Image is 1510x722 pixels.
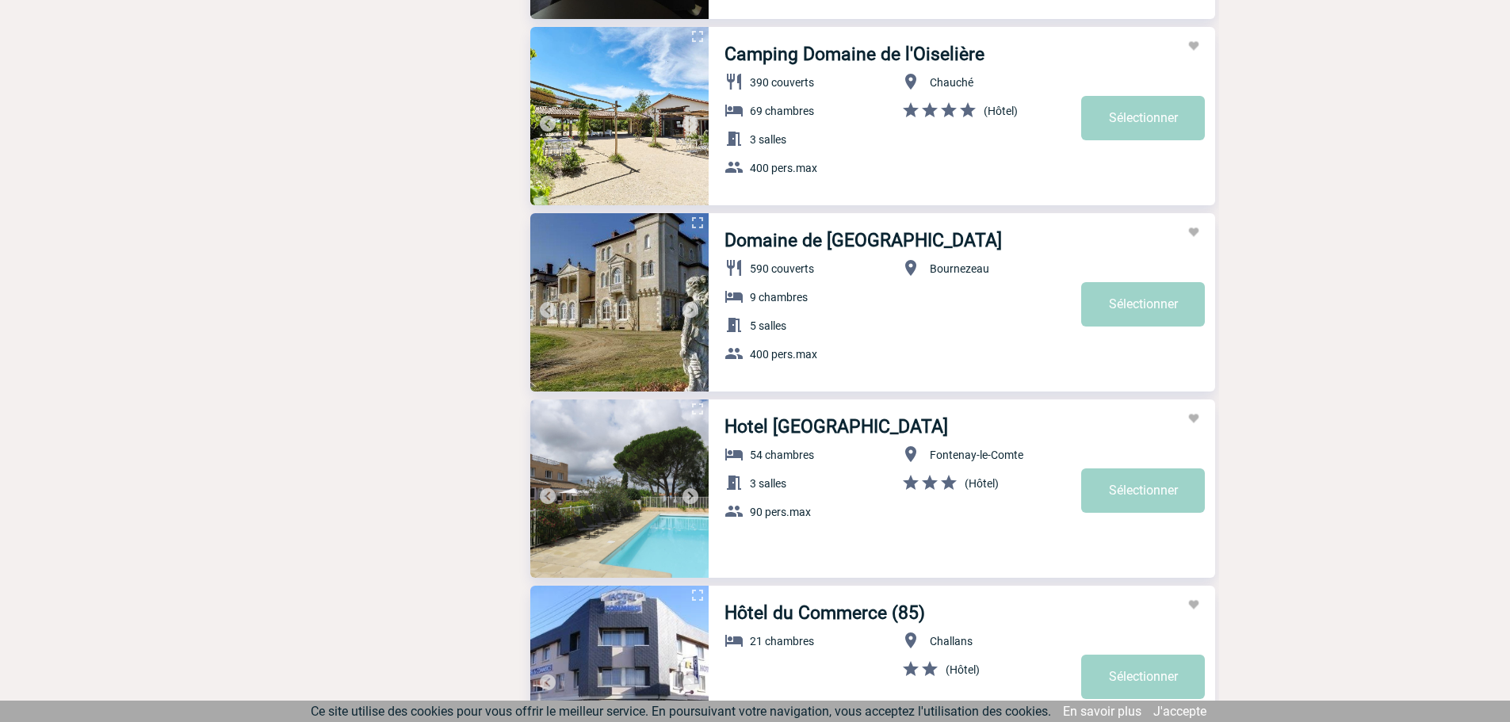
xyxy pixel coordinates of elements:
[750,348,817,361] span: 400 pers.max
[724,72,744,91] img: baseline_restaurant_white_24dp-b.png
[1187,40,1200,52] img: Ajouter aux favoris
[750,477,786,490] span: 3 salles
[1153,704,1206,719] a: J'accepte
[1081,655,1205,699] a: Sélectionner
[750,449,814,461] span: 54 chambres
[750,162,817,174] span: 400 pers.max
[724,287,744,306] img: baseline_hotel_white_24dp-b.png
[901,631,920,650] img: baseline_location_on_white_24dp-b.png
[1081,282,1205,327] a: Sélectionner
[1187,598,1200,611] img: Ajouter aux favoris
[930,449,1023,461] span: Fontenay-le-Comte
[930,262,989,275] span: Bournezeau
[1081,96,1205,140] a: Sélectionner
[930,635,973,648] span: Challans
[724,158,744,177] img: baseline_group_white_24dp-b.png
[724,502,744,521] img: baseline_group_white_24dp-b.png
[724,445,744,464] img: baseline_hotel_white_24dp-b.png
[724,473,744,492] img: baseline_meeting_room_white_24dp-b.png
[901,445,920,464] img: baseline_location_on_white_24dp-b.png
[750,635,814,648] span: 21 chambres
[901,258,920,277] img: baseline_location_on_white_24dp-b.png
[750,133,786,146] span: 3 salles
[724,258,744,277] img: baseline_restaurant_white_24dp-b.png
[1081,468,1205,513] a: Sélectionner
[724,315,744,334] img: baseline_meeting_room_white_24dp-b.png
[1063,704,1141,719] a: En savoir plus
[750,76,814,89] span: 390 couverts
[750,105,814,117] span: 69 chambres
[965,477,999,490] span: (Hôtel)
[724,344,744,363] img: baseline_group_white_24dp-b.png
[311,704,1051,719] span: Ce site utilise des cookies pour vous offrir le meilleur service. En poursuivant votre navigation...
[724,101,744,120] img: baseline_hotel_white_24dp-b.png
[984,105,1018,117] span: (Hôtel)
[724,631,744,650] img: baseline_hotel_white_24dp-b.png
[901,72,920,91] img: baseline_location_on_white_24dp-b.png
[930,76,973,89] span: Chauché
[724,416,948,437] a: Hotel [GEOGRAPHIC_DATA]
[750,319,786,332] span: 5 salles
[724,129,744,148] img: baseline_meeting_room_white_24dp-b.png
[1187,412,1200,425] img: Ajouter aux favoris
[750,506,811,518] span: 90 pers.max
[946,663,980,676] span: (Hôtel)
[530,27,709,205] img: 1.jpg
[724,230,1002,251] a: Domaine de [GEOGRAPHIC_DATA]
[530,399,709,578] img: 1.jpg
[750,262,814,275] span: 590 couverts
[724,602,925,624] a: Hôtel du Commerce (85)
[530,213,709,392] img: 1.jpg
[1187,226,1200,239] img: Ajouter aux favoris
[724,44,984,65] a: Camping Domaine de l'Oiselière
[750,291,808,304] span: 9 chambres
